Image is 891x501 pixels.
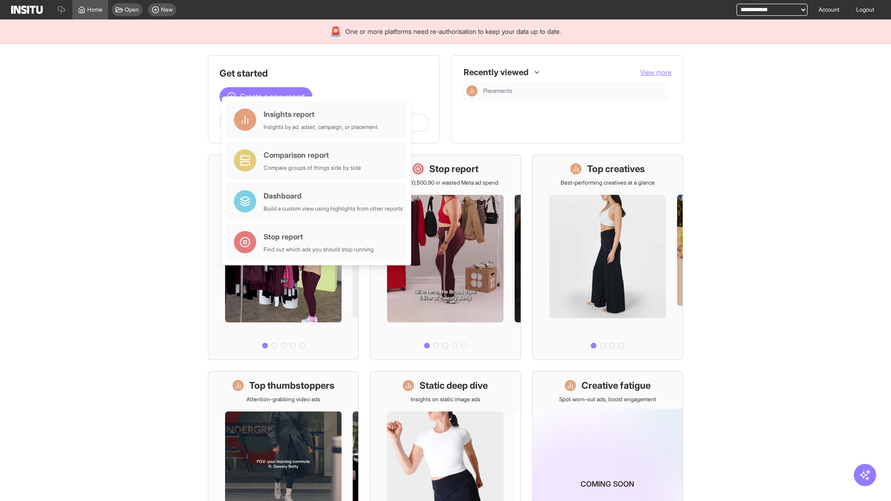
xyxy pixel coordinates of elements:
div: Stop report [264,231,374,242]
span: Open [125,6,139,13]
span: View more [640,68,671,76]
span: Placements [483,87,664,95]
h1: Get started [220,67,428,80]
div: 🚨 [330,25,342,38]
div: Comparison report [264,149,361,161]
button: Create a new report [220,87,312,106]
h1: Top creatives [587,162,645,175]
span: Create a new report [240,91,305,102]
span: One or more platforms need re-authorisation to keep your data up to date. [345,27,561,36]
img: Logo [11,6,43,14]
div: Compare groups of things side by side [264,164,361,172]
p: Insights on static image ads [411,396,480,403]
div: Insights by ad, adset, campaign, or placement [264,123,378,131]
span: New [161,6,173,13]
div: Find out which ads you should stop running [264,246,374,253]
a: Stop reportSave £20,500.90 in wasted Meta ad spend [370,154,521,360]
a: What's live nowSee all active ads instantly [208,154,359,360]
p: Best-performing creatives at a glance [561,179,655,186]
h1: Top thumbstoppers [249,379,335,392]
h1: Stop report [429,162,478,175]
a: Top creativesBest-performing creatives at a glance [532,154,683,360]
p: Save £20,500.90 in wasted Meta ad spend [392,179,498,186]
div: Build a custom view using highlights from other reports [264,205,403,212]
button: View more [640,68,671,77]
h1: Static deep dive [420,379,488,392]
span: Home [87,6,103,13]
div: Insights [466,85,478,96]
div: Insights report [264,109,378,120]
span: Placements [483,87,512,95]
p: Attention-grabbing video ads [246,396,320,403]
div: Dashboard [264,190,403,201]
